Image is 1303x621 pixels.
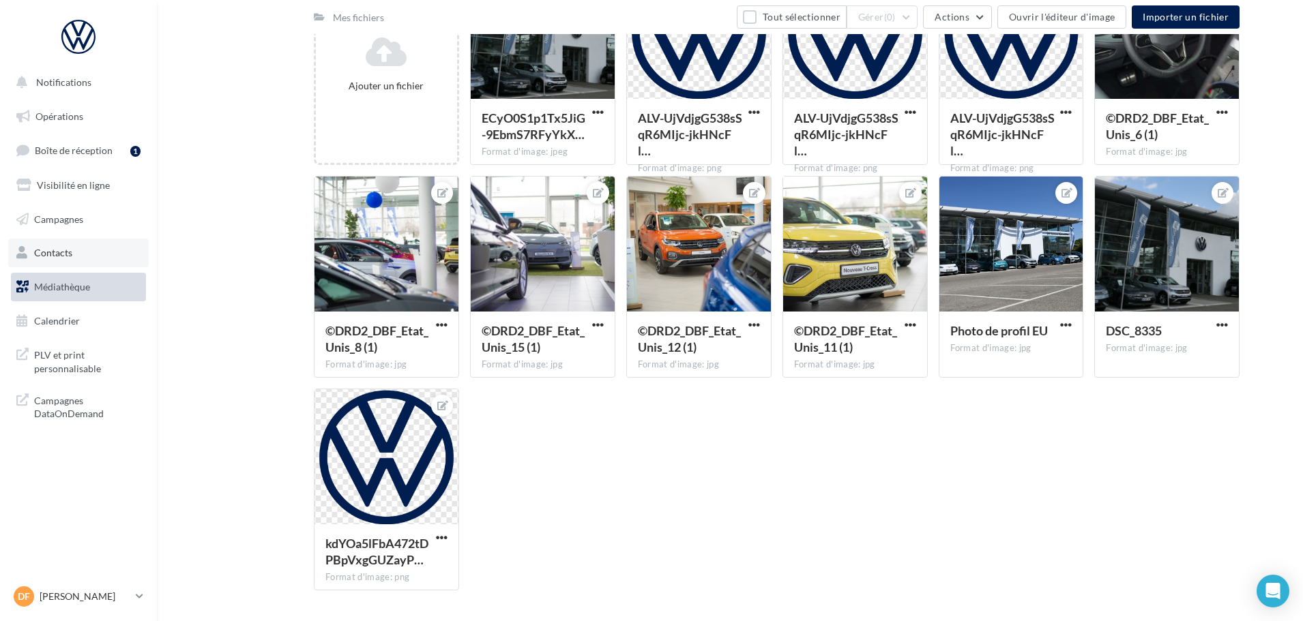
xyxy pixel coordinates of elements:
div: Format d'image: png [950,162,1072,175]
div: 1 [130,146,141,157]
span: Médiathèque [34,281,90,292]
span: ©DRD2_DBF_Etat_Unis_11 (1) [794,323,897,354]
span: Photo de profil EU [950,323,1048,338]
span: ECyO0S1p1Tx5JiG-9EbmS7RFyYkXTJVANYqdhmZhEX0TIK-lO9CeLOUbSo_FaXaF8VlEx9-cWDgoyUiyCA=s0 [482,110,585,142]
div: Format d'image: jpg [950,342,1072,354]
span: ALV-UjVdjgG538sSqR6MIjc-jkHNcFle1C4izU34X2oZyCxN1dsahrWV [794,110,898,158]
a: Opérations [8,102,149,131]
div: Format d'image: jpg [325,359,448,371]
div: Format d'image: png [794,162,916,175]
span: Calendrier [34,315,80,327]
div: Format d'image: jpg [794,359,916,371]
a: Médiathèque [8,273,149,301]
span: Campagnes [34,213,83,224]
span: DSC_8335 [1106,323,1162,338]
span: kdYOa5lFbA472tDPBpVxgGUZayPOvPZad6GC3LX9_u2RG0be3CYc7HYGfVV1c-YguCkxmNLeV3m3lOJJRA=s0 [325,536,428,567]
span: Visibilité en ligne [37,179,110,191]
span: ALV-UjVdjgG538sSqR6MIjc-jkHNcFle1C4izU34X2oZyCxN1dsahrWV [950,110,1055,158]
div: Format d'image: jpg [482,359,604,371]
span: Boîte de réception [35,145,113,156]
a: Boîte de réception1 [8,136,149,165]
span: PLV et print personnalisable [34,346,141,375]
div: Mes fichiers [333,11,384,25]
div: Open Intercom Messenger [1257,575,1289,607]
div: Format d'image: jpeg [482,146,604,158]
div: Format d'image: png [638,162,760,175]
a: Campagnes DataOnDemand [8,386,149,426]
button: Gérer(0) [847,5,918,29]
span: Campagnes DataOnDemand [34,391,141,421]
div: Format d'image: jpg [638,359,760,371]
span: Notifications [36,76,91,88]
div: Format d'image: jpg [1106,146,1228,158]
span: ©DRD2_DBF_Etat_Unis_6 (1) [1106,110,1209,142]
p: [PERSON_NAME] [40,590,130,603]
button: Notifications [8,68,143,97]
span: ©DRD2_DBF_Etat_Unis_12 (1) [638,323,741,354]
button: Tout sélectionner [737,5,846,29]
span: Importer un fichier [1143,11,1229,22]
div: Format d'image: jpg [1106,342,1228,354]
a: Campagnes [8,205,149,234]
div: Ajouter un fichier [321,79,452,93]
div: Format d'image: png [325,571,448,584]
span: Contacts [34,247,72,258]
span: Opérations [35,110,83,122]
a: DF [PERSON_NAME] [11,584,146,609]
button: Ouvrir l'éditeur d'image [997,5,1126,29]
span: Actions [935,11,969,22]
button: Importer un fichier [1132,5,1240,29]
button: Actions [923,5,991,29]
a: PLV et print personnalisable [8,340,149,380]
a: Contacts [8,239,149,267]
a: Visibilité en ligne [8,171,149,200]
a: Calendrier [8,307,149,335]
span: (0) [884,12,896,22]
span: ©DRD2_DBF_Etat_Unis_8 (1) [325,323,428,354]
span: ALV-UjVdjgG538sSqR6MIjc-jkHNcFle1C4izU34X2oZyCxN1dsahrWV [638,110,742,158]
span: DF [18,590,30,603]
span: ©DRD2_DBF_Etat_Unis_15 (1) [482,323,585,354]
